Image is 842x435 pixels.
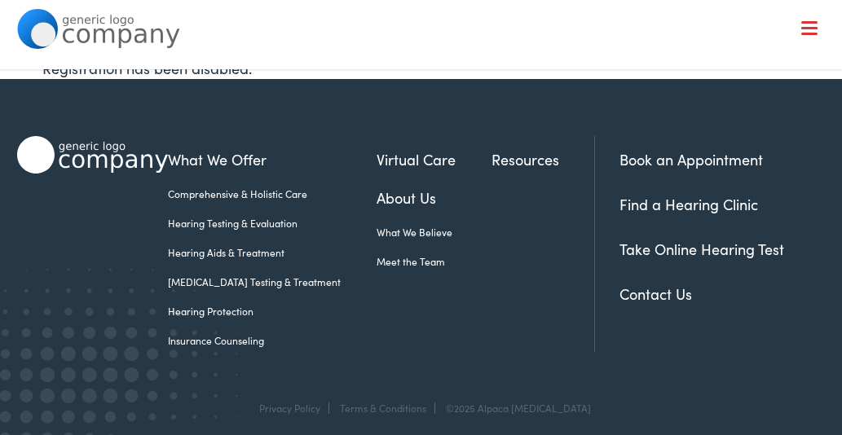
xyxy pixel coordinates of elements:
a: What We Offer [168,148,377,170]
a: Hearing Aids & Treatment [168,245,377,260]
a: Comprehensive & Holistic Care [168,187,377,201]
a: What We Believe [377,225,492,239]
a: Take Online Hearing Test [619,239,784,259]
div: ©2025 Alpaca [MEDICAL_DATA] [438,402,591,414]
a: Hearing Testing & Evaluation [168,216,377,231]
a: About Us [377,187,492,209]
a: Book an Appointment [619,149,763,169]
a: Virtual Care [377,148,492,170]
a: What We Offer [29,65,826,116]
a: Terms & Conditions [340,401,426,415]
a: Meet the Team [377,254,492,269]
a: Contact Us [619,283,692,304]
a: Find a Hearing Clinic [619,194,758,214]
a: Resources [492,148,595,170]
a: Insurance Counseling [168,333,377,348]
a: Hearing Protection [168,304,377,319]
a: Privacy Policy [259,401,320,415]
a: [MEDICAL_DATA] Testing & Treatment [168,275,377,289]
img: Alpaca Audiology [17,136,169,174]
